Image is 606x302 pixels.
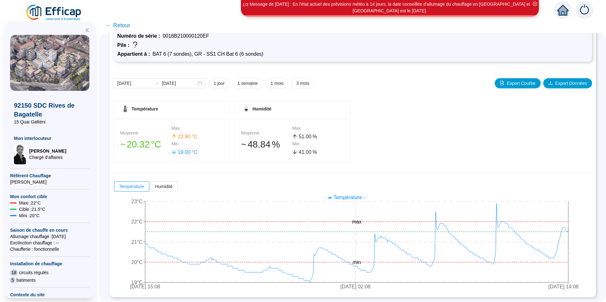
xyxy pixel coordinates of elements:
span: .00 [304,134,311,139]
span: Cible : 21.5 °C [19,206,45,212]
div: Min [171,141,223,147]
span: Export Données [555,80,587,87]
span: Chargé d'affaires [29,154,66,160]
tspan: max [352,219,361,224]
span: 20 [127,139,137,149]
div: Moyenne [120,130,171,136]
span: Appartient à : [117,51,152,57]
button: 1 jour [209,78,230,88]
span: Contexte du site [10,292,89,298]
tspan: min [353,260,361,265]
span: 48 [248,139,258,149]
span: °C [192,148,197,156]
span: double-left [85,28,89,32]
div: Max [292,125,344,132]
span: swap-right [154,81,159,86]
span: arrow-up [292,134,297,139]
span: % [313,133,317,141]
span: home [557,4,569,16]
span: arrow-down [292,149,297,154]
tspan: [DATE] 02:08 [340,284,371,290]
span: download [548,81,553,85]
span: 41 [299,149,304,155]
tspan: 19°C [131,280,143,285]
input: Date de fin [162,80,197,87]
span: 1 mois [271,80,284,87]
span: 5 [10,277,15,283]
div: Message de [DATE] : En l'état actuel des prévisions météo à 14 jours, la date conseillée d'alluma... [242,1,538,14]
span: BAT 6 (7 sondes), GR - SS1 CH Bat 6 (6 sondes) [152,51,263,57]
i: 1 / 3 [242,2,248,7]
img: Chargé d'affaires [14,144,27,164]
span: °C [151,138,161,151]
span: 22 [178,134,184,139]
button: 3 mois [291,78,314,88]
span: 3 mois [296,80,309,87]
div: Min [292,141,344,147]
span: 92150 SDC Rives de Bagatelle [14,101,86,119]
tspan: 22°C [131,219,143,224]
span: % [313,148,317,156]
tspan: [DATE] 15:08 [130,284,160,290]
span: Installation de chauffage [10,261,89,267]
span: Pile : [117,42,132,48]
span: 󠁾~ [120,138,126,151]
button: 1 mois [266,78,289,88]
span: circuits régulés [19,269,48,276]
img: efficap energie logo [25,4,83,22]
span: °C [192,133,197,141]
span: .00 [304,149,311,155]
span: Export Courbe [507,80,535,87]
span: 19 [178,149,184,155]
span: Température [119,184,144,189]
span: Saison de chauffe en cours [10,227,89,233]
button: 1 semaine [232,78,263,88]
span: Référent Chauffage [10,173,89,179]
span: [PERSON_NAME] [29,148,66,154]
span: batiments [16,277,36,283]
span: 󠁾~ [241,138,247,151]
span: Maxi : 22 °C [19,200,41,206]
input: Date de début [117,80,152,87]
span: question [132,41,139,48]
span: arrow-down [171,149,177,154]
button: Export Courbe [495,78,540,88]
span: Mon confort cible [10,193,89,200]
span: Mon interlocuteur [14,135,86,142]
div: Max [171,125,223,132]
span: 1 semaine [237,80,258,87]
tspan: 20°C [131,260,143,265]
span: close-circle [533,2,537,6]
span: 0018B210000120EF [163,33,209,39]
span: 18 [10,269,18,276]
span: Humidité [253,106,272,111]
span: Chaufferie : fonctionnelle [10,246,89,252]
span: .00 [184,149,190,155]
span: file-image [500,81,504,85]
button: Export Données [543,78,592,88]
span: ← Retour [106,21,130,30]
tspan: 23°C [131,199,143,204]
span: Allumage chauffage : [DATE] [10,233,89,240]
span: Numéro de série : [117,33,163,39]
tspan: 21°C [131,239,143,245]
span: Exctinction chauffage : -- [10,240,89,246]
span: Température [132,106,158,111]
span: 15 Quai Galliéni [14,119,86,125]
div: Moyenne [241,130,293,136]
span: 51 [299,134,304,139]
span: 1 jour [214,80,225,87]
span: Humidité [155,184,173,189]
span: .90 [184,134,190,139]
span: .32 [137,139,150,149]
span: arrow-up [171,134,177,139]
img: alerts [576,1,593,19]
span: Température - [333,195,365,200]
span: .84 [258,139,270,149]
span: % [272,138,280,151]
span: Mini : 20 °C [19,212,40,219]
tspan: [DATE] 14:08 [549,284,579,290]
span: to [154,81,159,86]
span: [PERSON_NAME] [10,179,89,185]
